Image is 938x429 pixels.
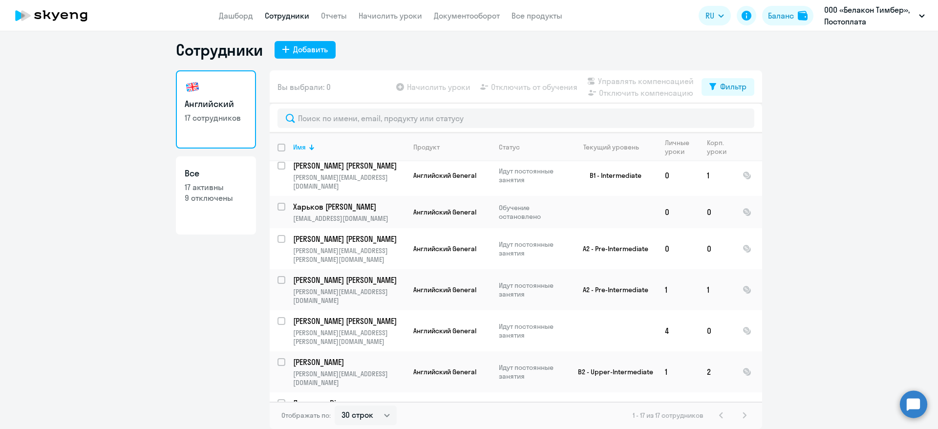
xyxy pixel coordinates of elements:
a: Харьков [PERSON_NAME] [293,201,405,212]
span: Английский General [413,208,476,216]
p: [EMAIL_ADDRESS][DOMAIN_NAME] [293,214,405,223]
td: A2 - Pre-Intermediate [566,228,657,269]
p: [PERSON_NAME] [PERSON_NAME] [293,160,404,171]
p: ООО «Белакон Тимбер», Постоплата [824,4,915,27]
a: Лешенюк Dima [293,398,405,408]
a: Документооборот [434,11,500,21]
div: Продукт [413,143,440,151]
td: 1 [699,269,735,310]
div: Личные уроки [665,138,690,156]
td: 3 [657,392,699,425]
td: 1 [699,155,735,196]
div: Корп. уроки [707,138,734,156]
td: 1 [657,351,699,392]
img: english [185,79,200,95]
span: Отображать по: [281,411,331,420]
td: A2 - Pre-Intermediate [566,269,657,310]
input: Поиск по имени, email, продукту или статусу [277,108,754,128]
div: Текущий уровень [583,143,639,151]
p: Идут постоянные занятия [499,400,566,417]
p: Идут постоянные занятия [499,322,566,340]
p: [PERSON_NAME] [293,357,404,367]
a: [PERSON_NAME] [PERSON_NAME] [293,234,405,244]
a: Дашборд [219,11,253,21]
td: B2 - Upper-Intermediate [566,351,657,392]
a: [PERSON_NAME] [293,357,405,367]
a: Начислить уроки [359,11,422,21]
div: Статус [499,143,566,151]
p: [PERSON_NAME][EMAIL_ADDRESS][DOMAIN_NAME] [293,287,405,305]
a: [PERSON_NAME] [PERSON_NAME] [293,275,405,285]
td: 0 [699,310,735,351]
p: [PERSON_NAME][EMAIL_ADDRESS][DOMAIN_NAME] [293,173,405,191]
h1: Сотрудники [176,40,263,60]
a: Английский17 сотрудников [176,70,256,149]
div: Баланс [768,10,794,21]
h3: Английский [185,98,247,110]
td: 1 [657,269,699,310]
span: Вы выбрали: 0 [277,81,331,93]
p: [PERSON_NAME] [PERSON_NAME] [293,275,404,285]
span: Английский General [413,244,476,253]
td: A1 - Elementary [566,392,657,425]
a: [PERSON_NAME] [PERSON_NAME] [293,316,405,326]
td: 0 [657,155,699,196]
a: Все продукты [512,11,562,21]
p: [PERSON_NAME] [PERSON_NAME] [293,234,404,244]
button: Балансbalance [762,6,813,25]
h3: Все [185,167,247,180]
div: Фильтр [720,81,746,92]
p: Идут постоянные занятия [499,281,566,299]
div: Текущий уровень [574,143,657,151]
p: [PERSON_NAME][EMAIL_ADDRESS][DOMAIN_NAME] [293,369,405,387]
a: Все17 активны9 отключены [176,156,256,235]
p: 17 сотрудников [185,112,247,123]
p: Обучение остановлено [499,203,566,221]
div: Продукт [413,143,490,151]
span: Английский General [413,171,476,180]
p: Идут постоянные занятия [499,167,566,184]
p: Харьков [PERSON_NAME] [293,201,404,212]
div: Имя [293,143,405,151]
p: 9 отключены [185,193,247,203]
span: Английский General [413,367,476,376]
td: 0 [657,228,699,269]
button: RU [699,6,731,25]
td: 4 [657,310,699,351]
p: [PERSON_NAME][EMAIL_ADDRESS][PERSON_NAME][DOMAIN_NAME] [293,328,405,346]
td: 0 [699,196,735,228]
span: 1 - 17 из 17 сотрудников [633,411,703,420]
a: Отчеты [321,11,347,21]
button: Фильтр [702,78,754,96]
button: ООО «Белакон Тимбер», Постоплата [819,4,930,27]
p: 17 активны [185,182,247,193]
div: Корп. уроки [707,138,726,156]
span: Английский General [413,326,476,335]
div: Статус [499,143,520,151]
img: balance [798,11,808,21]
p: [PERSON_NAME] [PERSON_NAME] [293,316,404,326]
p: [PERSON_NAME][EMAIL_ADDRESS][PERSON_NAME][DOMAIN_NAME] [293,246,405,264]
td: 2 [699,351,735,392]
td: 0 [699,228,735,269]
p: Идут постоянные занятия [499,240,566,257]
div: Личные уроки [665,138,699,156]
p: Лешенюк Dima [293,398,404,408]
p: Идут постоянные занятия [499,363,566,381]
a: [PERSON_NAME] [PERSON_NAME] [293,160,405,171]
td: B1 - Intermediate [566,155,657,196]
div: Добавить [293,43,328,55]
button: Добавить [275,41,336,59]
a: Сотрудники [265,11,309,21]
div: Имя [293,143,306,151]
td: 1 [699,392,735,425]
span: Английский General [413,285,476,294]
span: RU [705,10,714,21]
td: 0 [657,196,699,228]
